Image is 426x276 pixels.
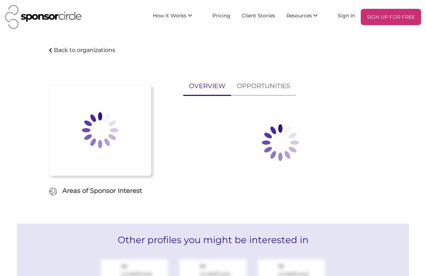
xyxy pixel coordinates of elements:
[332,9,361,22] a: Sign In
[5,5,82,29] img: Sponsor Circle Logo
[65,96,135,165] img: Loading spinner
[281,9,332,25] li: Resources
[207,9,236,22] a: Pricing
[17,224,409,256] h2: Other profiles you might be interested in
[54,47,115,53] p: Back to organizations
[237,81,290,91] p: OPPORTUNITIES
[245,107,316,178] img: Loading spinner
[364,12,418,22] p: SIGN UP FOR FREE
[189,81,225,91] p: OVERVIEW
[286,12,312,19] span: Resources
[236,9,281,22] a: Client Stories
[153,12,186,19] span: How it Works
[49,188,57,196] img: Globe Icon
[44,186,157,195] h6: Areas of Sponsor Interest
[147,9,207,25] li: How it Works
